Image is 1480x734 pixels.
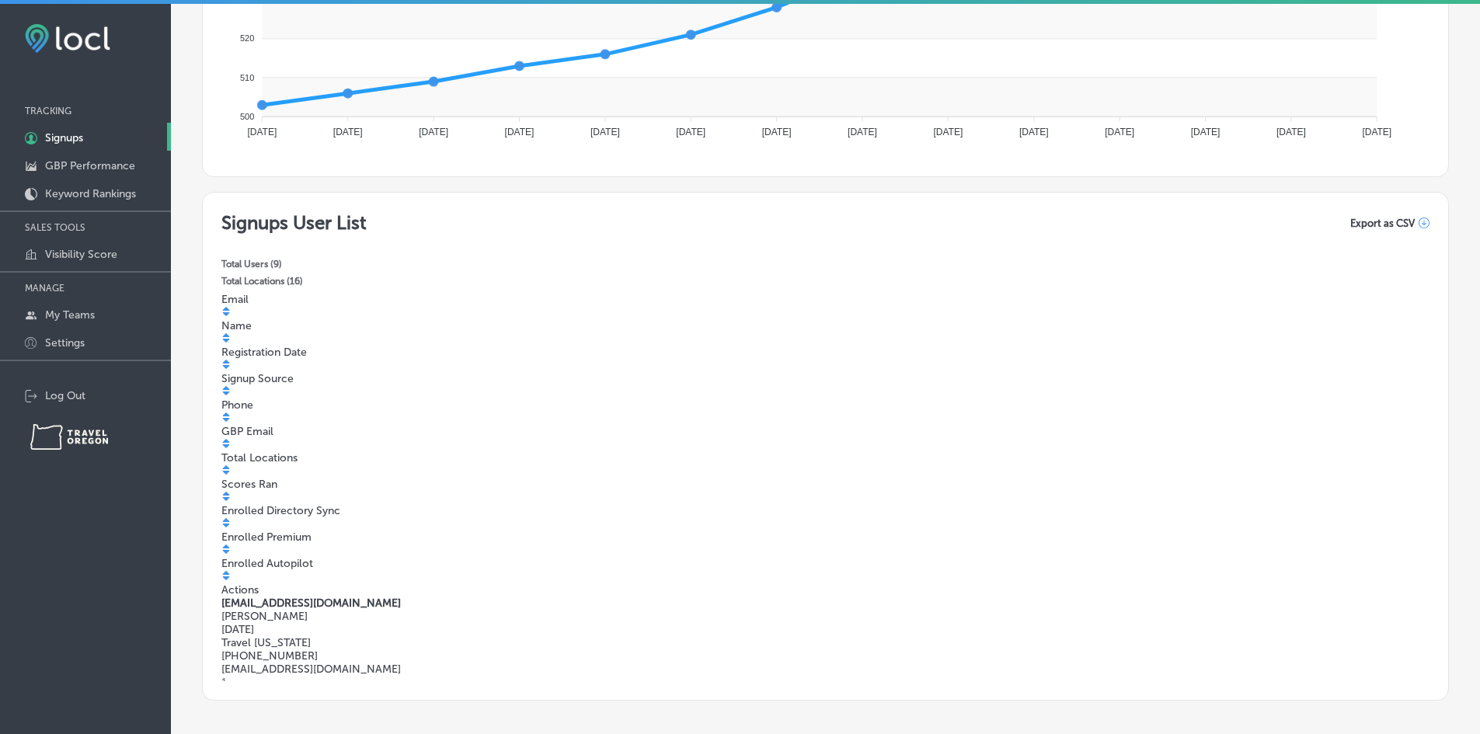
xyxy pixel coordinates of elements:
tspan: [DATE] [505,127,535,137]
p: Total Users ( 9 ) [221,259,367,270]
p: Settings [45,336,85,350]
div: 1 [221,676,1430,689]
p: chase dickey [221,610,1430,623]
img: Travel Oregon [30,424,108,450]
tspan: [DATE] [933,127,963,137]
p: Actions [221,583,1430,597]
p: Email [221,293,1430,306]
p: GBP Performance [45,159,135,172]
p: timbercatllc@gmail.com [221,663,1430,676]
p: Visibility Score [45,248,117,261]
span: Export as CSV [1350,217,1415,229]
p: My Teams [45,308,95,322]
tspan: [DATE] [1362,127,1391,137]
p: [PHONE_NUMBER] [221,649,1430,663]
p: Keyword Rankings [45,187,136,200]
p: Log Out [45,389,85,402]
p: Total Locations [221,451,1430,464]
tspan: [DATE] [676,127,705,137]
p: GBP Email [221,425,1430,438]
img: fda3e92497d09a02dc62c9cd864e3231.png [25,24,110,53]
tspan: [DATE] [1105,127,1134,137]
tspan: [DATE] [1276,127,1306,137]
tspan: [DATE] [333,127,363,137]
tspan: 510 [240,73,254,82]
tspan: [DATE] [1191,127,1221,137]
tspan: 500 [240,112,254,121]
p: [DATE] [221,623,1430,636]
tspan: [DATE] [848,127,877,137]
tspan: [DATE] [590,127,620,137]
strong: [EMAIL_ADDRESS][DOMAIN_NAME] [221,597,401,610]
tspan: [DATE] [762,127,792,137]
p: timbercatllc@gmail.com [221,597,1430,610]
tspan: [DATE] [247,127,277,137]
p: Scores Ran [221,478,1430,491]
p: Enrolled Directory Sync [221,504,1430,517]
p: Enrolled Premium [221,530,1430,544]
p: Registration Date [221,346,1430,359]
h2: Signups User List [221,211,367,234]
tspan: 520 [240,33,254,43]
p: Signups [45,131,83,144]
tspan: [DATE] [419,127,448,137]
tspan: [DATE] [1019,127,1049,137]
p: Phone [221,398,1430,412]
p: Total Locations ( 16 ) [221,276,367,287]
p: Name [221,319,1430,332]
p: Enrolled Autopilot [221,557,1430,570]
p: Signup Source [221,372,1430,385]
p: Travel [US_STATE] [221,636,1430,649]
